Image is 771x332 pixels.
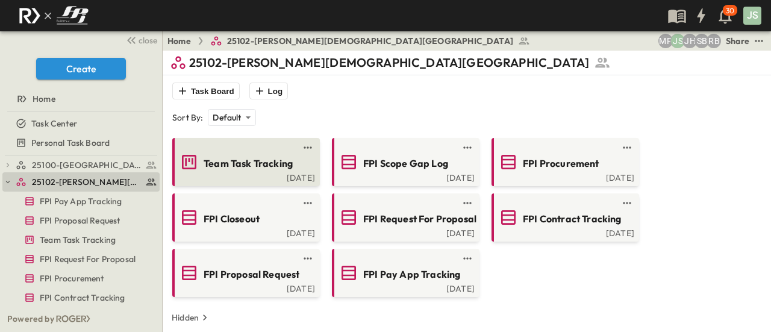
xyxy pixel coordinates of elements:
span: FPI Contract Tracking [523,212,622,226]
button: test [620,140,634,155]
div: Sterling Barnett (sterling@fpibuilders.com) [695,34,709,48]
a: Personal Task Board [2,134,157,151]
span: FPI Procurement [523,157,599,171]
p: Default [213,111,241,124]
span: FPI Procurement [40,272,104,284]
span: FPI Pay App Tracking [40,195,122,207]
div: Team Task Trackingtest [2,230,160,249]
span: FPI Pay App Tracking [363,268,460,281]
img: c8d7d1ed905e502e8f77bf7063faec64e13b34fdb1f2bdd94b0e311fc34f8000.png [14,3,93,28]
button: Task Board [172,83,240,99]
div: FPI Contract Trackingtest [2,288,160,307]
div: Default [208,109,255,126]
a: FPI Pay App Tracking [2,193,157,210]
button: test [752,34,766,48]
a: FPI Proposal Request [2,212,157,229]
div: Jose Hurtado (jhurtado@fpibuilders.com) [682,34,697,48]
a: Home [167,35,191,47]
p: 25102-[PERSON_NAME][DEMOGRAPHIC_DATA][GEOGRAPHIC_DATA] [189,54,589,71]
a: 25102-Christ The Redeemer Anglican Church [16,174,157,190]
span: 25102-Christ The Redeemer Anglican Church [32,176,142,188]
a: Team Task Tracking [2,231,157,248]
a: Task Center [2,115,157,132]
span: FPI Closeout [204,212,260,226]
div: FPI Proposal Requesttest [2,211,160,230]
div: FPI Pay App Trackingtest [2,192,160,211]
div: FPI Procurementtest [2,269,160,288]
div: 25102-Christ The Redeemer Anglican Churchtest [2,172,160,192]
button: test [301,196,315,210]
a: [DATE] [175,227,315,237]
span: Task Center [31,117,77,130]
span: FPI Proposal Request [40,215,120,227]
a: FPI Request For Proposal [334,208,475,227]
a: 25102-[PERSON_NAME][DEMOGRAPHIC_DATA][GEOGRAPHIC_DATA] [210,35,530,47]
button: close [121,31,160,48]
span: FPI Contract Tracking [40,292,125,304]
button: test [301,251,315,266]
a: FPI Scope Gap Log [334,152,475,172]
a: FPI Proposal Request [175,263,315,283]
span: Team Task Tracking [204,157,293,171]
div: 25100-Vanguard Prep Schooltest [2,155,160,175]
a: [DATE] [334,227,475,237]
a: Team Task Tracking [175,152,315,172]
a: [DATE] [494,227,634,237]
div: Regina Barnett (rbarnett@fpibuilders.com) [707,34,721,48]
a: [DATE] [334,283,475,292]
a: 25100-Vanguard Prep School [16,157,157,174]
a: FPI Procurement [2,270,157,287]
a: FPI Contract Tracking [2,289,157,306]
nav: breadcrumbs [167,35,537,47]
div: JS [743,7,761,25]
a: FPI Pay App Tracking [334,263,475,283]
div: Monica Pruteanu (mpruteanu@fpibuilders.com) [658,34,673,48]
button: test [620,196,634,210]
button: test [460,196,475,210]
span: 25102-[PERSON_NAME][DEMOGRAPHIC_DATA][GEOGRAPHIC_DATA] [227,35,513,47]
button: test [301,140,315,155]
a: [DATE] [494,172,634,181]
div: Personal Task Boardtest [2,133,160,152]
span: close [139,34,157,46]
p: Hidden [172,312,199,324]
span: 25100-Vanguard Prep School [32,159,142,171]
button: test [460,251,475,266]
button: test [460,140,475,155]
a: FPI Closeout [175,208,315,227]
a: [DATE] [175,172,315,181]
span: Personal Task Board [31,137,110,149]
a: FPI Procurement [494,152,634,172]
button: Log [249,83,288,99]
span: FPI Request For Proposal [363,212,476,226]
a: FPI Contract Tracking [494,208,634,227]
span: Team Task Tracking [40,234,116,246]
button: Create [36,58,126,80]
div: Share [726,35,749,47]
button: JS [742,5,763,26]
span: FPI Proposal Request [204,268,299,281]
div: Jesse Sullivan (jsullivan@fpibuilders.com) [670,34,685,48]
a: [DATE] [175,283,315,292]
span: Home [33,93,55,105]
a: Home [2,90,157,107]
span: FPI Scope Gap Log [363,157,448,171]
span: FPI Request For Proposal [40,253,136,265]
div: FPI Request For Proposaltest [2,249,160,269]
p: 30 [726,6,734,16]
a: FPI Request For Proposal [2,251,157,268]
button: Hidden [167,309,216,326]
a: [DATE] [334,172,475,181]
p: Sort By: [172,111,203,124]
